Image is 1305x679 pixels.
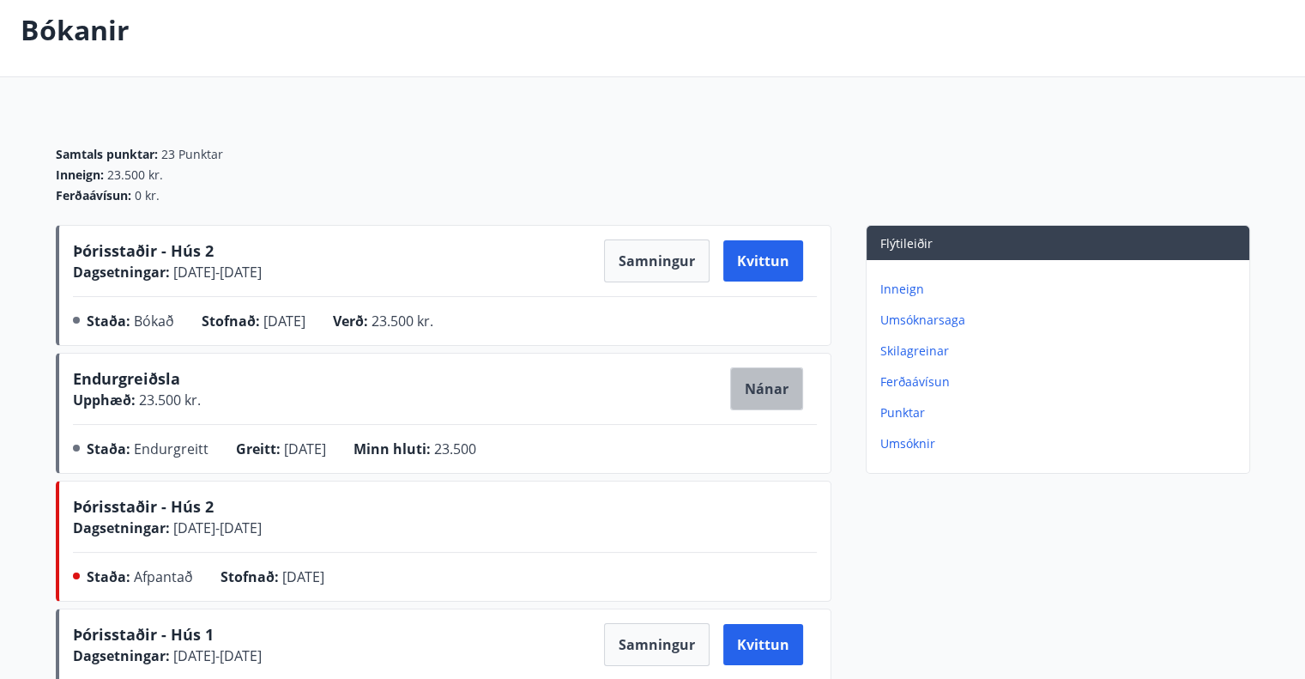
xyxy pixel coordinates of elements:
[87,312,130,330] span: Staða :
[202,312,260,330] span: Stofnað :
[87,440,130,458] span: Staða :
[170,646,262,665] span: [DATE] - [DATE]
[434,440,476,458] span: 23.500
[333,312,368,330] span: Verð :
[880,435,1242,452] p: Umsóknir
[134,440,208,458] span: Endurgreitt
[353,440,431,458] span: Minn hluti :
[170,518,262,537] span: [DATE] - [DATE]
[170,263,262,282] span: [DATE] - [DATE]
[73,646,170,665] span: Dagsetningar :
[880,281,1242,298] p: Inneign
[56,187,131,204] span: Ferðaávísun :
[107,167,163,184] span: 23.500 kr.
[263,312,305,330] span: [DATE]
[236,440,281,458] span: Greitt :
[161,146,223,163] span: 23 Punktar
[604,239,710,282] button: Samningur
[87,567,130,586] span: Staða :
[723,624,803,665] button: Kvittun
[134,312,174,330] span: Bókað
[135,187,160,204] span: 0 kr.
[730,367,803,410] button: Nánar
[56,146,158,163] span: Samtals punktar :
[73,624,214,645] span: Þórisstaðir - Hús 1
[604,623,710,666] button: Samningur
[880,404,1242,421] p: Punktar
[880,343,1242,360] p: Skilagreinar
[134,567,193,586] span: Afpantað
[73,263,170,282] span: Dagsetningar :
[372,312,433,330] span: 23.500 kr.
[73,240,214,261] span: Þórisstaðir - Hús 2
[21,11,130,49] p: Bókanir
[73,496,214,517] span: Þórisstaðir - Hús 2
[880,312,1242,329] p: Umsóknarsaga
[73,518,170,537] span: Dagsetningar :
[723,240,803,282] button: Kvittun
[221,567,279,586] span: Stofnað :
[284,440,326,458] span: [DATE]
[880,373,1242,391] p: Ferðaávísun
[73,368,180,396] span: Endurgreiðsla
[282,567,324,586] span: [DATE]
[56,167,104,184] span: Inneign :
[136,391,201,409] span: 23.500 kr.
[73,391,136,409] span: Upphæð :
[880,235,933,252] span: Flýtileiðir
